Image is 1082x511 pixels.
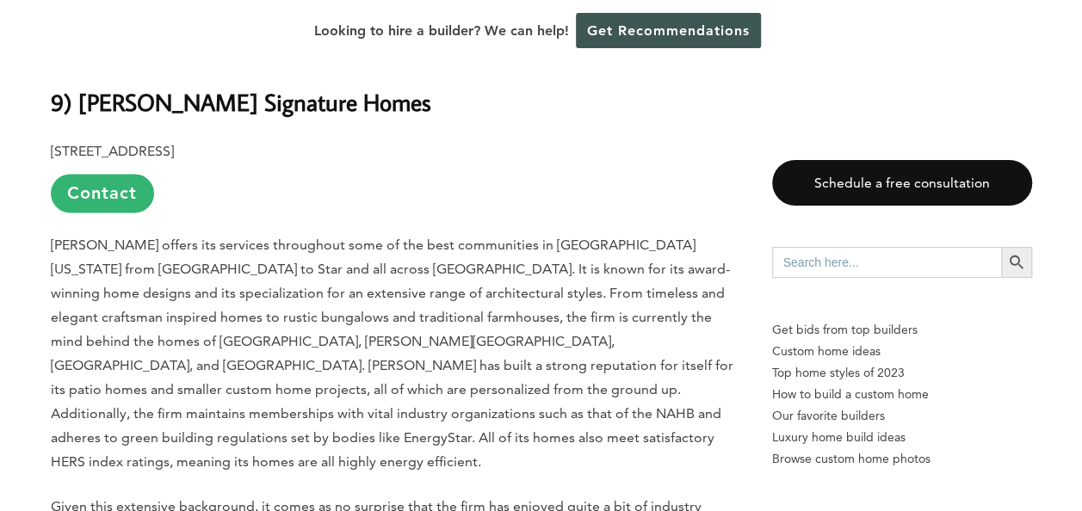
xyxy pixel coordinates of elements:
[772,160,1032,206] a: Schedule a free consultation
[51,174,154,212] a: Contact
[772,247,1001,278] input: Search here...
[51,87,431,117] b: 9) [PERSON_NAME] Signature Homes
[51,237,733,470] span: [PERSON_NAME] offers its services throughout some of the best communities in [GEOGRAPHIC_DATA][US...
[751,387,1061,490] iframe: Drift Widget Chat Controller
[1007,253,1026,272] svg: Search
[576,13,761,48] a: Get Recommendations
[772,341,1032,362] a: Custom home ideas
[772,319,1032,341] p: Get bids from top builders
[772,384,1032,405] a: How to build a custom home
[51,143,174,159] b: [STREET_ADDRESS]
[772,362,1032,384] a: Top home styles of 2023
